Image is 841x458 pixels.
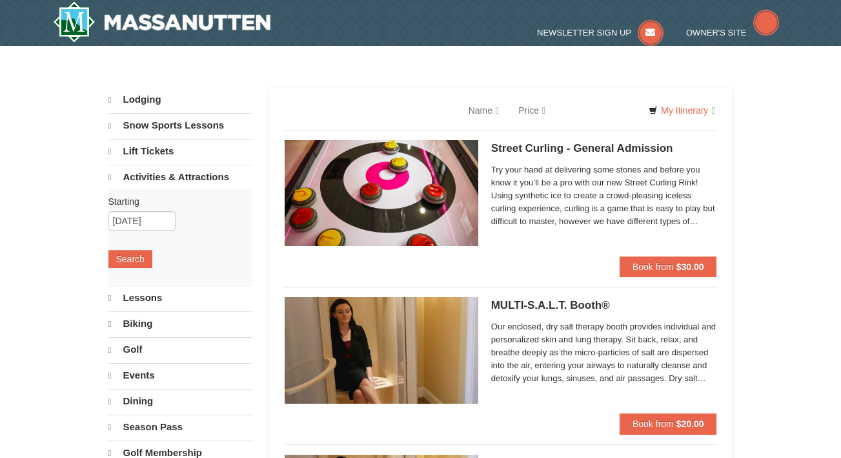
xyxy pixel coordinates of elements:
a: Owner's Site [686,28,779,37]
a: Activities & Attractions [108,165,252,189]
img: Massanutten Resort Logo [53,1,271,43]
a: My Itinerary [640,101,723,120]
a: Lodging [108,88,252,112]
a: Lessons [108,286,252,310]
a: Events [108,363,252,388]
h5: MULTI-S.A.L.T. Booth® [491,299,717,312]
a: Season Pass [108,415,252,439]
span: Owner's Site [686,28,747,37]
a: Name [459,98,509,123]
a: Dining [108,389,252,413]
span: Newsletter Sign Up [537,28,631,37]
span: Try your hand at delivering some stones and before you know it you’ll be a pro with our new Stree... [491,163,717,228]
img: 15390471-88-44377514.jpg [285,140,478,246]
a: Golf [108,337,252,362]
strong: $30.00 [676,262,704,272]
img: 6619873-480-72cc3260.jpg [285,297,478,403]
a: Biking [108,311,252,336]
strong: $20.00 [676,419,704,429]
button: Book from $30.00 [620,256,717,277]
a: Massanutten Resort [53,1,271,43]
h5: Street Curling - General Admission [491,142,717,155]
span: Our enclosed, dry salt therapy booth provides individual and personalized skin and lung therapy. ... [491,320,717,385]
label: Starting [108,195,243,208]
a: Lift Tickets [108,139,252,163]
button: Book from $20.00 [620,413,717,434]
span: Book from [633,262,674,272]
a: Snow Sports Lessons [108,113,252,138]
a: Newsletter Sign Up [537,28,664,37]
a: Price [509,98,555,123]
button: Search [108,250,152,268]
span: Book from [633,419,674,429]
